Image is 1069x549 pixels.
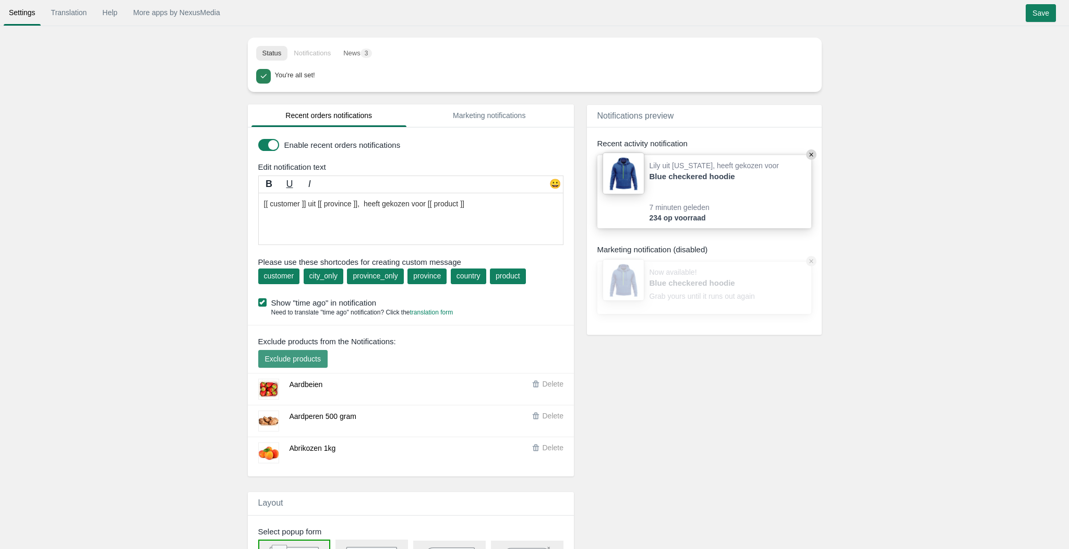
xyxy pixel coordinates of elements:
[308,179,311,189] i: I
[258,350,328,368] button: Exclude products
[264,271,294,281] div: customer
[532,411,569,422] button: Delete
[258,297,569,308] label: Show "time ago" in notification
[597,111,674,120] span: Notifications preview
[496,271,520,281] div: product
[650,202,720,213] span: 7 minuten geleden
[265,355,321,363] span: Exclude products
[547,178,563,193] div: 😀
[532,442,569,453] button: Delete
[250,526,576,537] div: Select popup form
[290,444,336,452] a: Abrikozen 1kg
[650,160,779,202] div: Lily uit [US_STATE], heeft gekozen voor
[412,104,567,127] a: Marketing notifications
[258,379,279,400] img: Aardbeien
[284,139,561,150] label: Enable recent orders notifications
[256,46,288,61] button: Status
[258,411,279,431] img: Aardperen 500 gram
[457,271,481,281] div: country
[413,271,441,281] div: province
[251,104,407,127] a: Recent orders notifications
[603,259,644,301] img: 80x80_sample.jpg
[650,277,759,288] a: Blue checkered hoodie
[4,3,41,22] a: Settings
[290,412,356,420] a: Aardperen 500 gram
[258,442,279,463] img: Abrikozen 1kg
[597,138,811,149] div: Recent activity notification
[543,443,563,452] span: Delete
[309,271,338,281] div: city_only
[258,308,453,317] div: Need to translate "time ago" notification? Click the
[275,69,810,80] div: You're all set!
[258,336,396,347] span: Exclude products from the Notifications:
[650,171,759,182] a: Blue checkered hoodie
[603,153,644,194] img: 80x80_sample.jpg
[410,309,453,316] a: translation form
[353,271,398,281] div: province_only
[128,3,225,22] a: More apps by NexusMedia
[361,49,373,58] span: 3
[290,380,323,389] a: Aardbeien
[532,379,569,390] button: Delete
[258,193,563,245] textarea: [[ customer ]] uit [[ province ]], heeft gekozen voor [[ product ]]
[337,46,378,61] button: News3
[543,412,563,420] span: Delete
[650,213,706,223] span: 234 op voorraad
[1026,4,1056,22] input: Save
[258,498,283,507] span: Layout
[258,256,563,267] span: Please use these shortcodes for creating custom message
[46,3,92,22] a: Translation
[250,161,576,172] div: Edit notification text
[266,179,272,189] b: B
[650,267,759,309] div: Now available! Grab yours until it runs out again
[97,3,123,22] a: Help
[286,179,293,189] u: U
[543,380,563,388] span: Delete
